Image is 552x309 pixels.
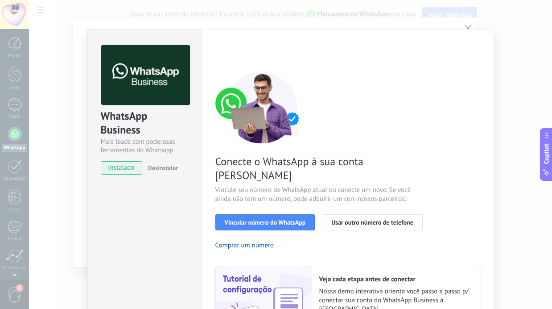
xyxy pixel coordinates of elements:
[101,45,190,105] img: logo_main.png
[225,219,306,225] span: Vincular número do WhatsApp
[331,219,413,225] span: Usar outro número de telefone
[215,154,428,182] span: Conecte o WhatsApp à sua conta [PERSON_NAME]
[144,161,178,175] button: Desinstalar
[319,275,471,284] h2: Veja cada etapa antes de conectar
[148,164,178,172] span: Desinstalar
[542,144,551,164] span: Copilot
[215,72,309,143] img: connect number
[101,161,142,175] span: instalado
[215,241,274,250] button: Comprar um número
[101,138,189,154] div: Mais leads com poderosas ferramentas do Whatsapp
[215,186,428,204] span: Vincule seu número de WhatsApp atual ou conecte um novo. Se você ainda não tem um número, pode ad...
[101,109,189,138] div: WhatsApp Business
[322,214,423,230] button: Usar outro número de telefone
[215,214,315,230] button: Vincular número do WhatsApp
